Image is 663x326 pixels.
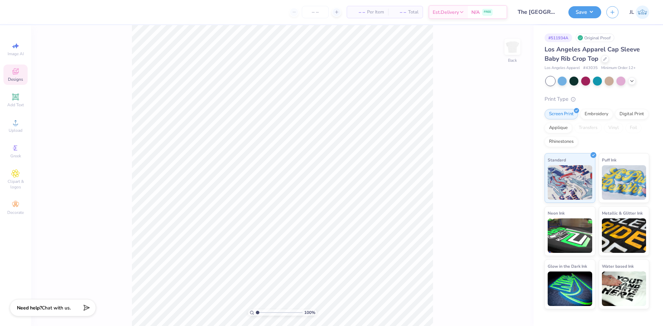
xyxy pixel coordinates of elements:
span: Upload [9,128,22,133]
span: FREE [484,10,491,14]
span: Greek [10,153,21,159]
span: Los Angeles Apparel [545,65,580,71]
span: Minimum Order: 12 + [601,65,636,71]
button: Save [568,6,601,18]
span: Est. Delivery [433,9,459,16]
img: Jairo Laqui [636,6,649,19]
img: Neon Ink [548,218,592,253]
span: Standard [548,156,566,164]
div: Screen Print [545,109,578,119]
span: Metallic & Glitter Ink [602,209,643,217]
span: # 43035 [583,65,598,71]
span: Designs [8,77,23,82]
span: – – [351,9,365,16]
strong: Need help? [17,305,42,311]
div: Applique [545,123,572,133]
div: Foil [625,123,642,133]
span: Water based Ink [602,263,634,270]
span: N/A [471,9,480,16]
div: Original Proof [576,33,614,42]
img: Water based Ink [602,271,646,306]
img: Glow in the Dark Ink [548,271,592,306]
img: Metallic & Glitter Ink [602,218,646,253]
input: – – [302,6,329,18]
div: # 511934A [545,33,572,42]
span: Chat with us. [42,305,71,311]
span: Clipart & logos [3,179,28,190]
span: JL [630,8,634,16]
span: Total [408,9,419,16]
span: Neon Ink [548,209,565,217]
div: Back [508,57,517,63]
img: Standard [548,165,592,200]
span: Los Angeles Apparel Cap Sleeve Baby Rib Crop Top [545,45,640,63]
span: Add Text [7,102,24,108]
span: – – [392,9,406,16]
span: Image AI [8,51,24,57]
div: Embroidery [580,109,613,119]
a: JL [630,6,649,19]
span: Decorate [7,210,24,215]
img: Back [506,40,519,54]
img: Puff Ink [602,165,646,200]
input: Untitled Design [512,5,563,19]
div: Print Type [545,95,649,103]
div: Rhinestones [545,137,578,147]
div: Transfers [574,123,602,133]
span: Puff Ink [602,156,616,164]
span: Glow in the Dark Ink [548,263,587,270]
div: Digital Print [615,109,648,119]
div: Vinyl [604,123,623,133]
span: Per Item [367,9,384,16]
span: 100 % [304,309,315,316]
